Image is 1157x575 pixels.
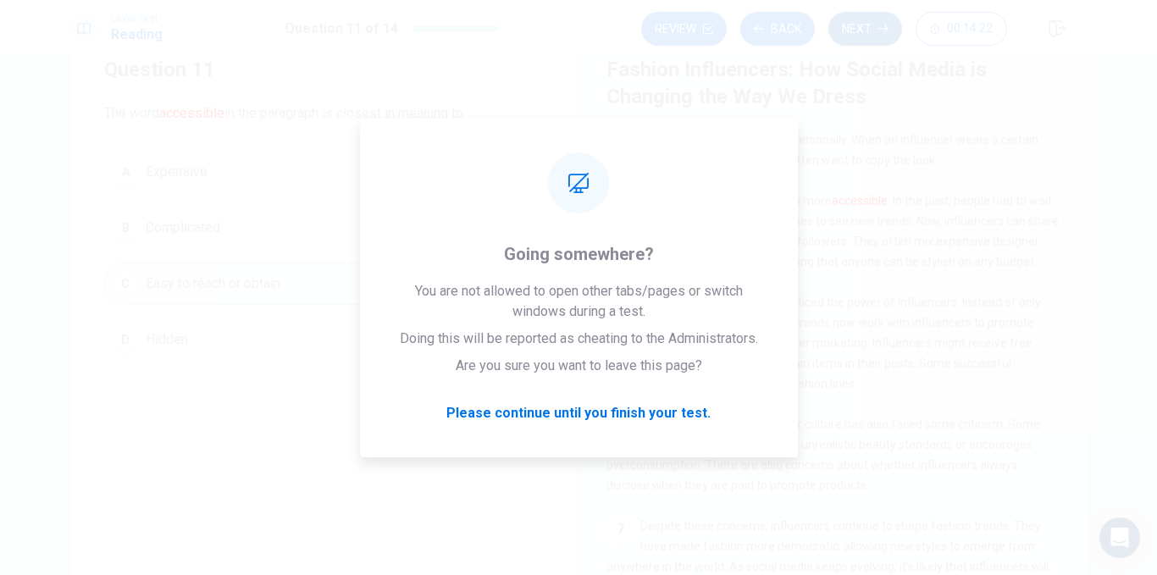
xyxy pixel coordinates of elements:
span: The word in the paragraph is closest in meaning to: [104,103,545,124]
div: 4 [606,191,634,218]
span: Hidden [146,329,188,350]
div: B [112,214,139,241]
div: Open Intercom Messenger [1099,517,1140,558]
span: Influencers also make fashion more . In the past, people had to wait for fashion shows or magazin... [606,194,1059,268]
h4: Fashion Influencers: How Social Media is Changing the Way We Dress [606,56,1055,110]
span: However, the rise of influencer culture has also faced some criticism. Some people worry that it ... [606,417,1040,492]
div: 6 [606,414,634,441]
button: DHidden [104,318,545,361]
div: C [112,270,139,297]
div: A [112,158,139,185]
span: Expensive [146,162,208,182]
button: CEasy to reach or obtain [104,263,545,305]
span: Many fashion brands have noticed the power of influencers. Instead of only using traditional adve... [606,296,1041,390]
span: Level Test [111,13,163,25]
font: accessible [159,105,224,121]
button: BComplicated [104,207,545,249]
button: Next [828,12,902,46]
button: 00:14:22 [916,12,1007,46]
div: D [112,326,139,353]
div: 5 [606,292,634,319]
span: Easy to reach or obtain [146,274,280,294]
div: 7 [606,516,634,543]
font: accessible [832,194,888,207]
h1: Question 11 of 14 [285,19,398,39]
h1: Reading [111,25,163,45]
button: Back [740,12,815,46]
button: Review [641,12,727,46]
span: 00:14:22 [947,22,993,36]
span: Complicated [146,218,220,238]
h4: Question 11 [104,56,545,83]
button: AExpensive [104,151,545,193]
